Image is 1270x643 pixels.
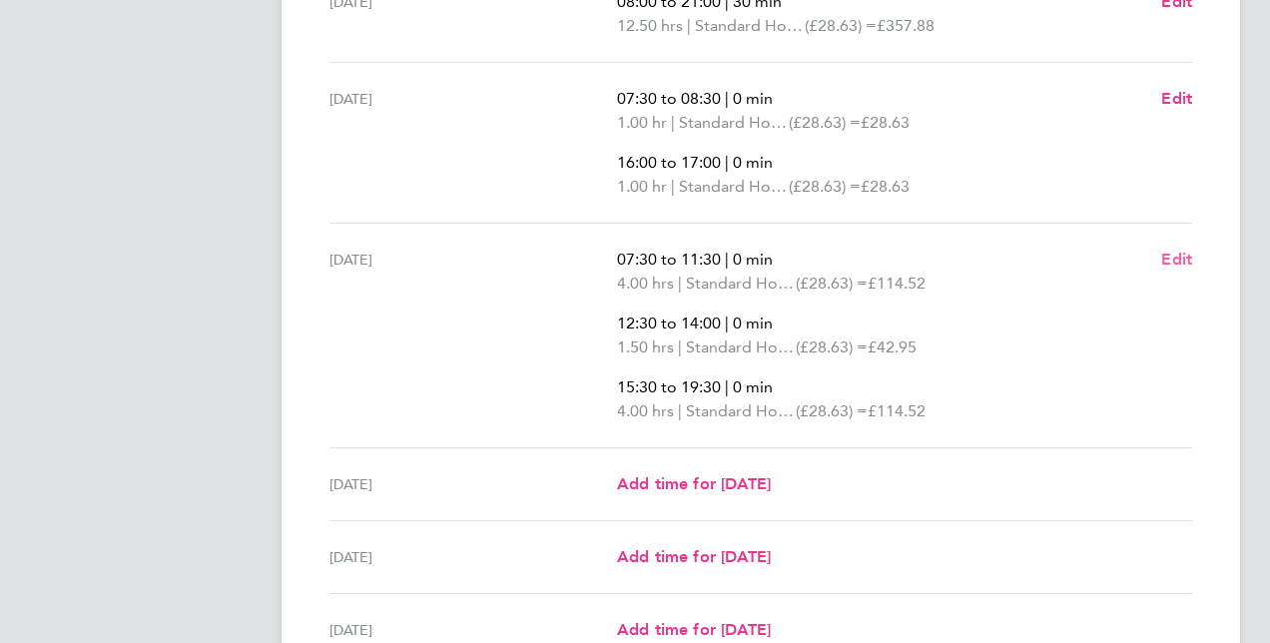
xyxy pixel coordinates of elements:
[805,16,877,35] span: (£28.63) =
[617,474,771,493] span: Add time for [DATE]
[617,274,674,293] span: 4.00 hrs
[868,401,926,420] span: £114.52
[329,87,617,199] div: [DATE]
[678,337,682,356] span: |
[329,248,617,423] div: [DATE]
[686,335,796,359] span: Standard Hourly
[725,314,729,332] span: |
[617,620,771,639] span: Add time for [DATE]
[1161,87,1192,111] a: Edit
[789,177,861,196] span: (£28.63) =
[877,16,935,35] span: £357.88
[617,337,674,356] span: 1.50 hrs
[725,153,729,172] span: |
[617,472,771,496] a: Add time for [DATE]
[617,16,683,35] span: 12.50 hrs
[687,16,691,35] span: |
[617,89,721,108] span: 07:30 to 08:30
[868,274,926,293] span: £114.52
[617,153,721,172] span: 16:00 to 17:00
[617,314,721,332] span: 12:30 to 14:00
[671,177,675,196] span: |
[796,274,868,293] span: (£28.63) =
[725,89,729,108] span: |
[733,377,773,396] span: 0 min
[861,177,910,196] span: £28.63
[733,314,773,332] span: 0 min
[733,153,773,172] span: 0 min
[733,250,773,269] span: 0 min
[617,113,667,132] span: 1.00 hr
[329,545,617,569] div: [DATE]
[868,337,917,356] span: £42.95
[617,377,721,396] span: 15:30 to 19:30
[329,618,617,642] div: [DATE]
[733,89,773,108] span: 0 min
[671,113,675,132] span: |
[725,250,729,269] span: |
[329,472,617,496] div: [DATE]
[617,177,667,196] span: 1.00 hr
[1161,89,1192,108] span: Edit
[617,545,771,569] a: Add time for [DATE]
[1161,250,1192,269] span: Edit
[617,618,771,642] a: Add time for [DATE]
[678,401,682,420] span: |
[678,274,682,293] span: |
[796,337,868,356] span: (£28.63) =
[686,272,796,296] span: Standard Hourly
[617,250,721,269] span: 07:30 to 11:30
[861,113,910,132] span: £28.63
[1161,248,1192,272] a: Edit
[679,175,789,199] span: Standard Hourly
[679,111,789,135] span: Standard Hourly
[617,401,674,420] span: 4.00 hrs
[796,401,868,420] span: (£28.63) =
[695,14,805,38] span: Standard Hourly
[686,399,796,423] span: Standard Hourly
[617,547,771,566] span: Add time for [DATE]
[725,377,729,396] span: |
[789,113,861,132] span: (£28.63) =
